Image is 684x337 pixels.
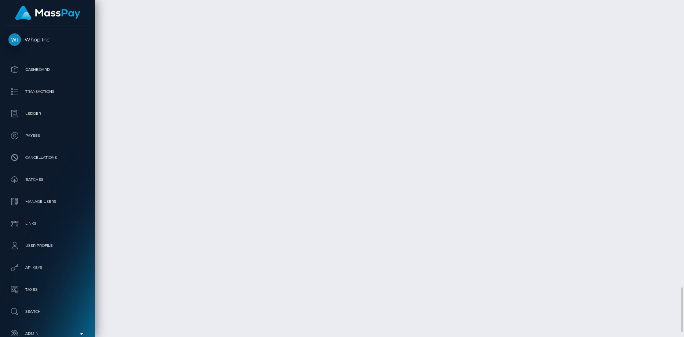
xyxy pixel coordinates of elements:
[8,218,87,229] p: Links
[15,6,80,20] img: MassPay Logo
[5,193,90,211] a: Manage Users
[5,237,90,255] a: User Profile
[8,130,87,141] p: Payees
[8,284,87,295] p: Taxes
[8,86,87,97] p: Transactions
[5,83,90,101] a: Transactions
[5,281,90,299] a: Taxes
[5,215,90,233] a: Links
[8,306,87,317] p: Search
[8,152,87,163] p: Cancellations
[8,262,87,273] p: API Keys
[8,108,87,119] p: Ledger
[5,149,90,167] a: Cancellations
[8,196,87,207] p: Manage Users
[5,105,90,123] a: Ledger
[5,61,90,79] a: Dashboard
[5,127,90,145] a: Payees
[5,303,90,321] a: Search
[5,171,90,189] a: Batches
[8,64,87,75] p: Dashboard
[5,36,90,43] span: Whop Inc
[5,259,90,277] a: API Keys
[8,174,87,185] p: Batches
[8,33,21,46] img: Whop Inc
[8,240,87,251] p: User Profile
